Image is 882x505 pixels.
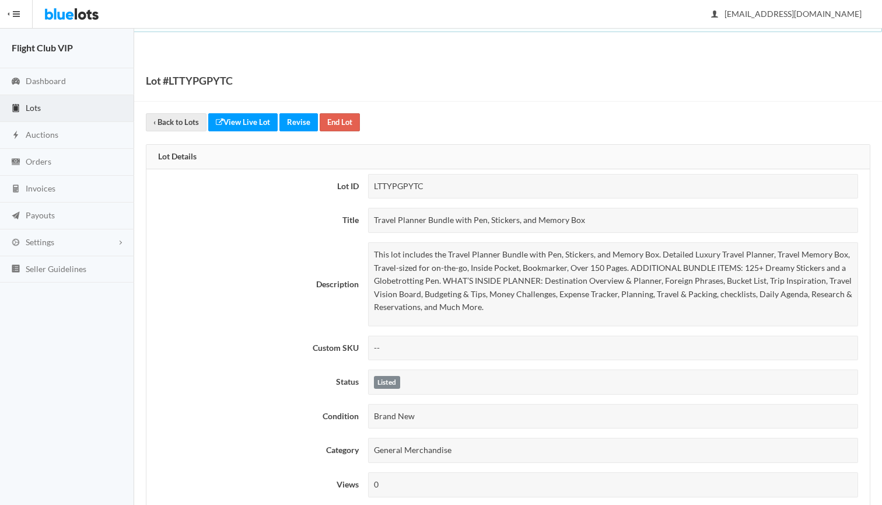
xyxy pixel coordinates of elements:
span: Invoices [26,183,55,193]
ion-icon: cash [10,157,22,168]
div: Travel Planner Bundle with Pen, Stickers, and Memory Box [368,208,858,233]
span: Dashboard [26,76,66,86]
a: ‹ Back to Lots [146,113,206,131]
ion-icon: flash [10,130,22,141]
strong: Flight Club VIP [12,42,73,53]
ion-icon: calculator [10,184,22,195]
th: Condition [146,399,363,434]
div: 0 [368,472,858,497]
span: Auctions [26,130,58,140]
ion-icon: clipboard [10,103,22,114]
th: Description [146,238,363,331]
label: Listed [374,376,400,389]
ion-icon: list box [10,264,22,275]
th: Status [146,365,363,399]
div: -- [368,336,858,361]
div: LTTYPGPYTC [368,174,858,199]
a: End Lot [320,113,360,131]
div: General Merchandise [368,438,858,463]
ion-icon: person [709,9,720,20]
div: Lot Details [146,145,870,169]
span: Settings [26,237,54,247]
div: Brand New [368,404,858,429]
th: Custom SKU [146,331,363,365]
span: [EMAIL_ADDRESS][DOMAIN_NAME] [712,9,862,19]
span: Seller Guidelines [26,264,86,274]
a: View Live Lot [208,113,278,131]
a: Revise [279,113,318,131]
ion-icon: speedometer [10,76,22,88]
p: This lot includes the Travel Planner Bundle with Pen, Stickers, and Memory Box. Detailed Luxury T... [374,248,852,314]
ion-icon: cog [10,238,22,249]
span: Orders [26,156,51,166]
th: Category [146,433,363,468]
h1: Lot #LTTYPGPYTC [146,72,233,89]
span: Payouts [26,210,55,220]
span: Lots [26,103,41,113]
ion-icon: paper plane [10,211,22,222]
th: Lot ID [146,169,363,204]
th: Title [146,203,363,238]
th: Views [146,468,363,502]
